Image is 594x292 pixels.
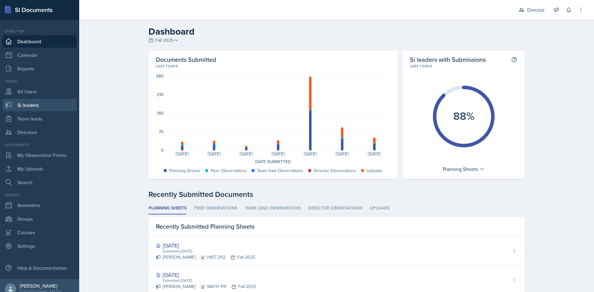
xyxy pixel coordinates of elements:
[148,26,525,37] h2: Dashboard
[169,167,200,174] div: Planning Sheets
[358,152,390,156] div: [DATE]
[148,189,525,200] div: Recently Submitted Documents
[198,152,230,156] div: [DATE]
[2,99,77,111] a: Si leaders
[2,163,77,175] a: My Uploads
[440,164,488,174] div: Planning Sheets
[157,111,164,115] div: 140
[156,271,256,279] div: [DATE]
[262,152,294,156] div: [DATE]
[370,202,390,214] li: Uploads
[148,236,525,266] a: [DATE] Submitted [DATE] [PERSON_NAME]HIST 2112Fall 2025
[2,226,77,239] a: Courses
[2,28,77,34] div: Director
[2,213,77,225] a: Groups
[527,6,544,14] div: Director
[230,152,262,156] div: [DATE]
[2,262,77,274] div: Help & Documentation
[148,202,187,214] li: Planning Sheets
[162,248,255,254] div: Submitted [DATE]
[156,283,256,290] div: [PERSON_NAME] MATH 1111 Fall 2025
[2,49,77,61] a: Calendar
[148,217,525,236] div: Recently Submitted Planning Sheets
[2,62,77,75] a: Reports
[294,152,326,156] div: [DATE]
[162,278,256,283] div: Submitted [DATE]
[2,126,77,138] a: Directors
[155,37,173,44] span: Fall 2025
[161,148,164,152] div: 0
[194,202,237,214] li: Peer Observations
[2,192,77,198] div: School
[159,129,164,134] div: 70
[157,92,164,97] div: 210
[156,159,390,165] div: Date Submitted
[453,108,474,124] text: 88%
[2,112,77,125] a: Team leads
[308,202,362,214] li: Director Observations
[156,254,255,260] div: [PERSON_NAME] HIST 2112 Fall 2025
[166,152,198,156] div: [DATE]
[2,149,77,161] a: My Observation Forms
[326,152,358,156] div: [DATE]
[211,167,247,174] div: Peer Observations
[2,199,77,211] a: Semesters
[2,240,77,252] a: Settings
[314,167,356,174] div: Director Observations
[2,35,77,48] a: Dashboard
[20,283,62,289] div: [PERSON_NAME]
[367,167,382,174] div: Uploads
[410,56,486,63] h2: Si leaders with Submissions
[156,74,164,78] div: 280
[410,63,517,69] div: Last 7 days
[257,167,303,174] div: Team lead Observations
[156,56,390,63] h2: Documents Submitted
[245,202,301,214] li: Team lead Observations
[2,176,77,188] a: Search
[2,78,77,84] div: Users
[2,142,77,148] div: Documents
[156,63,390,69] div: Last 7 days
[2,85,77,98] a: All Users
[156,241,255,250] div: [DATE]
